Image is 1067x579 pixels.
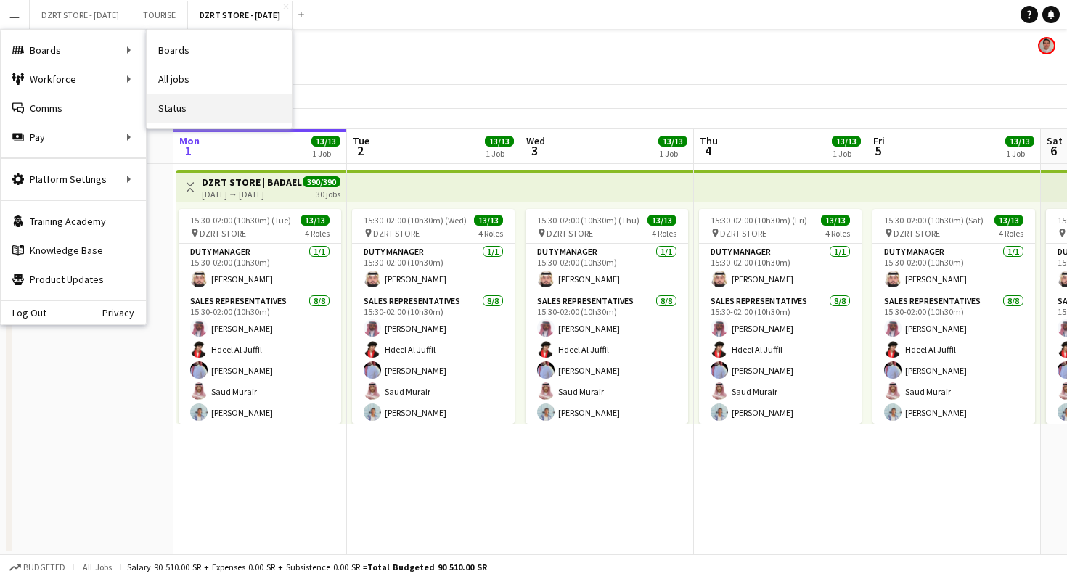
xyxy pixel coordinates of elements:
[352,293,515,490] app-card-role: SALES REPRESENTATIVES8/815:30-02:00 (10h30m)[PERSON_NAME]Hdeel Al Juffil[PERSON_NAME]Saud Murair[...
[873,134,885,147] span: Fri
[1,207,146,236] a: Training Academy
[526,209,688,424] app-job-card: 15:30-02:00 (10h30m) (Thu)13/13 DZRT STORE4 RolesDuty Manager1/115:30-02:00 (10h30m)[PERSON_NAME]...
[188,1,293,29] button: DZRT STORE - [DATE]
[127,562,487,572] div: Salary 90 510.00 SR + Expenses 0.00 SR + Subsistence 0.00 SR =
[316,187,340,200] div: 30 jobs
[547,228,593,239] span: DZRT STORE
[699,293,862,490] app-card-role: SALES REPRESENTATIVES8/815:30-02:00 (10h30m)[PERSON_NAME]Hdeel Al Juffil[PERSON_NAME]Saud Murair[...
[894,228,940,239] span: DZRT STORE
[147,65,292,94] a: All jobs
[1044,142,1063,159] span: 6
[1006,148,1034,159] div: 1 Job
[833,148,860,159] div: 1 Job
[994,215,1023,226] span: 13/13
[474,215,503,226] span: 13/13
[872,244,1035,293] app-card-role: Duty Manager1/115:30-02:00 (10h30m)[PERSON_NAME]
[303,176,340,187] span: 390/390
[147,36,292,65] a: Boards
[179,209,341,424] app-job-card: 15:30-02:00 (10h30m) (Tue)13/13 DZRT STORE4 RolesDuty Manager1/115:30-02:00 (10h30m)[PERSON_NAME]...
[200,228,246,239] span: DZRT STORE
[1038,37,1055,54] app-user-avatar: Shoroug Ansarei
[147,94,292,123] a: Status
[478,228,503,239] span: 4 Roles
[999,228,1023,239] span: 4 Roles
[699,209,862,424] app-job-card: 15:30-02:00 (10h30m) (Fri)13/13 DZRT STORE4 RolesDuty Manager1/115:30-02:00 (10h30m)[PERSON_NAME]...
[1,123,146,152] div: Pay
[720,228,766,239] span: DZRT STORE
[486,148,513,159] div: 1 Job
[872,209,1035,424] app-job-card: 15:30-02:00 (10h30m) (Sat)13/13 DZRT STORE4 RolesDuty Manager1/115:30-02:00 (10h30m)[PERSON_NAME]...
[652,228,676,239] span: 4 Roles
[367,562,487,572] span: Total Budgeted 90 510.00 SR
[832,136,861,147] span: 13/13
[1,236,146,265] a: Knowledge Base
[179,293,341,490] app-card-role: SALES REPRESENTATIVES8/815:30-02:00 (10h30m)[PERSON_NAME]Hdeel Al Juffil[PERSON_NAME]Saud Murair[...
[647,215,676,226] span: 13/13
[699,244,862,293] app-card-role: Duty Manager1/115:30-02:00 (10h30m)[PERSON_NAME]
[1,265,146,294] a: Product Updates
[711,215,807,226] span: 15:30-02:00 (10h30m) (Fri)
[177,142,200,159] span: 1
[311,136,340,147] span: 13/13
[353,134,369,147] span: Tue
[364,215,467,226] span: 15:30-02:00 (10h30m) (Wed)
[352,209,515,424] app-job-card: 15:30-02:00 (10h30m) (Wed)13/13 DZRT STORE4 RolesDuty Manager1/115:30-02:00 (10h30m)[PERSON_NAME]...
[1047,134,1063,147] span: Sat
[1,65,146,94] div: Workforce
[301,215,330,226] span: 13/13
[524,142,545,159] span: 3
[179,244,341,293] app-card-role: Duty Manager1/115:30-02:00 (10h30m)[PERSON_NAME]
[1,36,146,65] div: Boards
[485,136,514,147] span: 13/13
[884,215,984,226] span: 15:30-02:00 (10h30m) (Sat)
[526,293,688,490] app-card-role: SALES REPRESENTATIVES8/815:30-02:00 (10h30m)[PERSON_NAME]Hdeel Al Juffil[PERSON_NAME]Saud Murair[...
[102,307,146,319] a: Privacy
[526,134,545,147] span: Wed
[537,215,639,226] span: 15:30-02:00 (10h30m) (Thu)
[700,134,718,147] span: Thu
[1,307,46,319] a: Log Out
[7,559,68,575] button: Budgeted
[1,94,146,123] a: Comms
[825,228,850,239] span: 4 Roles
[821,215,850,226] span: 13/13
[312,148,340,159] div: 1 Job
[202,176,302,189] h3: DZRT STORE | BADAEL
[1,165,146,194] div: Platform Settings
[1005,136,1034,147] span: 13/13
[179,134,200,147] span: Mon
[23,562,65,572] span: Budgeted
[526,244,688,293] app-card-role: Duty Manager1/115:30-02:00 (10h30m)[PERSON_NAME]
[30,1,131,29] button: DZRT STORE - [DATE]
[659,148,687,159] div: 1 Job
[698,142,718,159] span: 4
[352,244,515,293] app-card-role: Duty Manager1/115:30-02:00 (10h30m)[PERSON_NAME]
[80,562,115,572] span: All jobs
[131,1,188,29] button: TOURISE
[373,228,420,239] span: DZRT STORE
[305,228,330,239] span: 4 Roles
[872,293,1035,490] app-card-role: SALES REPRESENTATIVES8/815:30-02:00 (10h30m)[PERSON_NAME]Hdeel Al Juffil[PERSON_NAME]Saud Murair[...
[871,142,885,159] span: 5
[202,189,302,200] div: [DATE] → [DATE]
[658,136,687,147] span: 13/13
[190,215,291,226] span: 15:30-02:00 (10h30m) (Tue)
[351,142,369,159] span: 2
